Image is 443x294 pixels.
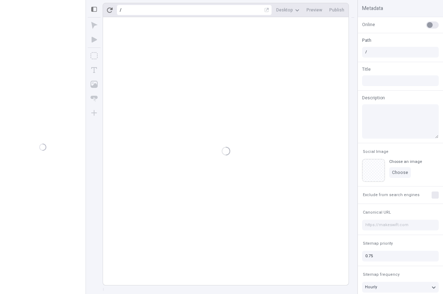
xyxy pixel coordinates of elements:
span: Exclude from search engines [363,192,419,198]
button: Sitemap priority [361,239,394,248]
span: Online [362,21,375,28]
button: Text [88,64,101,76]
button: Social Image [361,148,390,156]
button: Hourly [362,282,439,293]
span: Sitemap frequency [363,272,400,277]
span: Publish [329,7,344,13]
span: Description [362,95,385,101]
span: Hourly [365,284,377,290]
button: Button [88,92,101,105]
div: / [120,7,122,13]
input: https://makeswift.com [362,220,439,230]
span: Title [362,66,371,73]
span: Preview [307,7,322,13]
span: Path [362,37,371,44]
button: Sitemap frequency [361,270,401,279]
button: Publish [326,5,347,15]
button: Canonical URL [361,208,392,217]
button: Exclude from search engines [361,191,421,199]
button: Box [88,49,101,62]
button: Desktop [273,5,302,15]
button: Image [88,78,101,91]
span: Choose [392,170,408,175]
span: Canonical URL [363,210,391,215]
span: Social Image [363,149,388,154]
span: Sitemap priority [363,241,393,246]
button: Choose [389,167,411,178]
span: Desktop [276,7,293,13]
button: Preview [304,5,325,15]
div: Choose an image [389,159,422,164]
